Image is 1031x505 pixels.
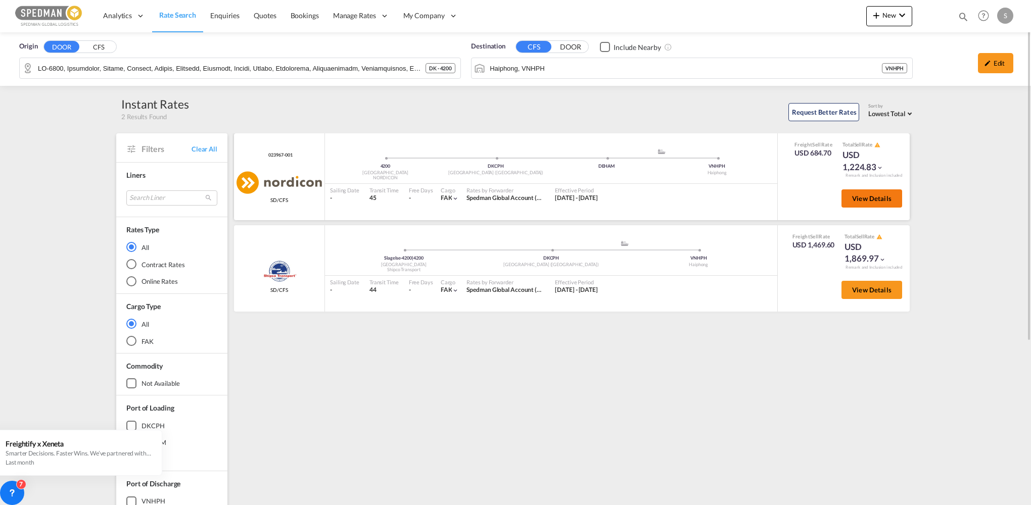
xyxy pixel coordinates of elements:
[19,41,37,52] span: Origin
[466,286,576,293] span: Spedman Global Account (Main Account)
[441,170,551,176] div: [GEOGRAPHIC_DATA] ([GEOGRAPHIC_DATA])
[330,278,359,286] div: Sailing Date
[555,186,598,194] div: Effective Period
[879,256,886,263] md-icon: icon-chevron-down
[403,11,445,21] span: My Company
[121,112,167,121] span: 2 Results Found
[466,194,545,203] div: Spedman Global Account (Main Account)
[126,259,217,269] md-radio-button: Contract Rates
[330,194,359,203] div: -
[625,255,772,262] div: VNHPH
[984,60,991,67] md-icon: icon-pencil
[266,152,292,159] div: Contract / Rate Agreement / Tariff / Spot Pricing Reference Number: 023967-001
[812,141,821,147] span: Sell
[291,11,319,20] span: Bookings
[873,141,880,148] button: icon-alert
[838,265,910,270] div: Remark and Inclusion included
[330,267,478,273] div: Shipco Transport
[126,225,159,235] div: Rates Type
[516,41,551,53] button: CFS
[126,242,217,252] md-radio-button: All
[792,233,835,240] div: Freight Rate
[655,149,668,154] md-icon: assets/icons/custom/ship-fill.svg
[81,41,116,53] button: CFS
[44,41,79,53] button: DOOR
[471,41,505,52] span: Destination
[664,43,672,51] md-icon: Unchecked: Ignores neighbouring ports when fetching rates.Checked : Includes neighbouring ports w...
[452,287,459,294] md-icon: icon-chevron-down
[794,141,832,148] div: Freight Rate
[126,362,163,370] span: Commodity
[553,41,588,53] button: DOOR
[384,255,413,261] span: Slagelse-4200
[20,58,460,78] md-input-container: DK-4200, Antvorskov, Årslev, Bildsoe, Bjærup, Blæsinge, Boestrup, Bromme, Brorup, Dævidsroed, Dro...
[330,262,478,268] div: [GEOGRAPHIC_DATA]
[614,42,661,53] div: Include Nearby
[852,194,892,203] span: View Details
[792,240,835,250] div: USD 1,469.60
[868,110,906,118] span: Lowest Total
[876,234,882,240] md-icon: icon-alert
[997,8,1013,24] div: S
[852,286,892,294] span: View Details
[159,11,196,19] span: Rate Search
[466,278,545,286] div: Rates by Forwarder
[381,163,391,169] span: 4200
[412,255,413,261] span: |
[875,233,882,240] button: icon-alert
[126,403,174,412] span: Port of Loading
[838,173,910,178] div: Remark and Inclusion included
[369,194,399,203] div: 45
[441,163,551,170] div: DKCPH
[429,65,452,72] span: DK - 4200
[409,194,411,203] div: -
[270,286,288,293] span: SD/CFS
[126,479,180,488] span: Port of Discharge
[15,5,83,27] img: c12ca350ff1b11efb6b291369744d907.png
[466,194,576,201] span: Spedman Global Account (Main Account)
[870,9,882,21] md-icon: icon-plus 400-fg
[841,189,902,208] button: View Details
[466,286,545,294] div: Spedman Global Account (Main Account)
[330,170,441,176] div: [GEOGRAPHIC_DATA]
[441,278,459,286] div: Cargo
[441,186,459,194] div: Cargo
[452,195,459,202] md-icon: icon-chevron-down
[854,141,862,147] span: Sell
[478,255,625,262] div: DKCPH
[441,286,452,293] span: FAK
[555,194,598,201] span: [DATE] - [DATE]
[662,163,772,170] div: VNHPH
[842,149,893,173] div: USD 1,224.83
[841,281,902,299] button: View Details
[126,171,145,179] span: Liners
[192,144,217,154] span: Clear All
[466,186,545,194] div: Rates by Forwarder
[555,278,598,286] div: Effective Period
[978,53,1013,73] div: icon-pencilEdit
[441,194,452,201] span: FAK
[555,286,598,294] div: 01 Aug 2025 - 31 Aug 2025
[490,61,882,76] input: Search by Port
[555,194,598,203] div: 01 Aug 2025 - 31 Aug 2025
[619,241,631,246] md-icon: assets/icons/custom/ship-fill.svg
[126,301,161,312] div: Cargo Type
[958,11,969,22] md-icon: icon-magnify
[842,141,893,149] div: Total Rate
[270,196,288,204] span: SD/CFS
[237,171,322,194] img: NORDICON
[126,276,217,286] md-radio-button: Online Rates
[142,379,180,388] div: not available
[958,11,969,26] div: icon-magnify
[866,6,912,26] button: icon-plus 400-fgNewicon-chevron-down
[262,259,296,284] img: Shipco Transport
[788,103,859,121] button: Request Better Rates
[662,170,772,176] div: Haiphong
[478,262,625,268] div: [GEOGRAPHIC_DATA] ([GEOGRAPHIC_DATA])
[266,152,292,159] span: 023967-001
[369,286,399,294] div: 44
[874,142,880,148] md-icon: icon-alert
[975,7,992,24] span: Help
[551,163,662,170] div: DEHAM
